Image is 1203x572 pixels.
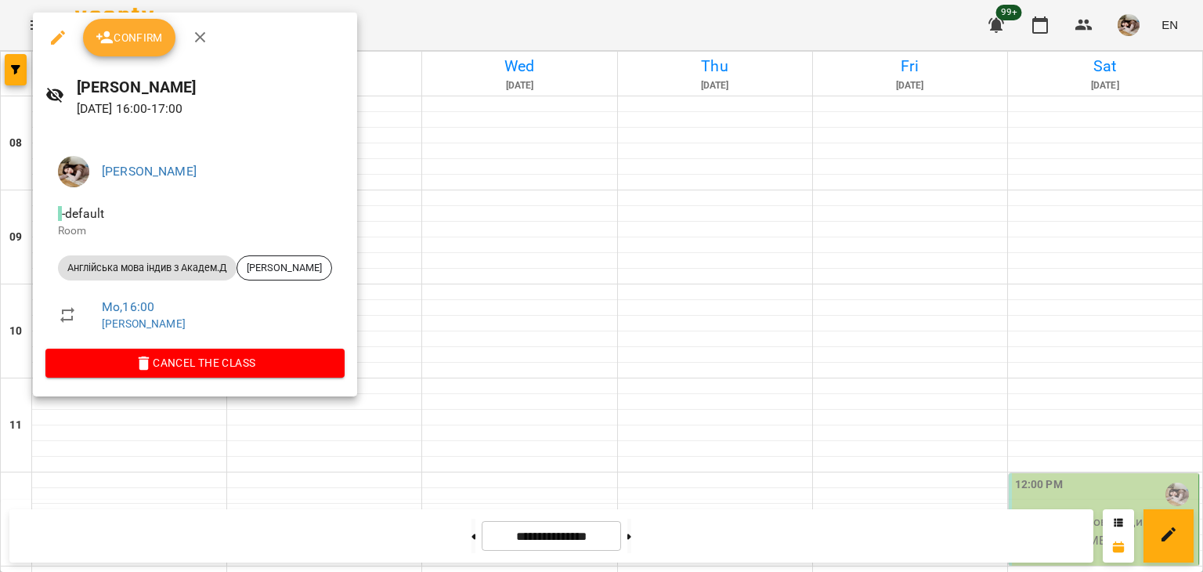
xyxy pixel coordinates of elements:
span: Confirm [96,28,163,47]
h6: [PERSON_NAME] [77,75,345,100]
button: Confirm [83,19,175,56]
div: [PERSON_NAME] [237,255,332,281]
span: Англійська мова індив з Академ.Д [58,261,237,275]
span: [PERSON_NAME] [237,261,331,275]
a: [PERSON_NAME] [102,317,186,330]
p: Room [58,223,332,239]
img: 06df7263684ef697ed6bfd42fdd7a451.jpg [58,156,89,187]
button: Cancel the class [45,349,345,377]
span: - default [58,206,107,221]
a: Mo , 16:00 [102,299,154,314]
p: [DATE] 16:00 - 17:00 [77,100,345,118]
a: [PERSON_NAME] [102,164,197,179]
span: Cancel the class [58,353,332,372]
